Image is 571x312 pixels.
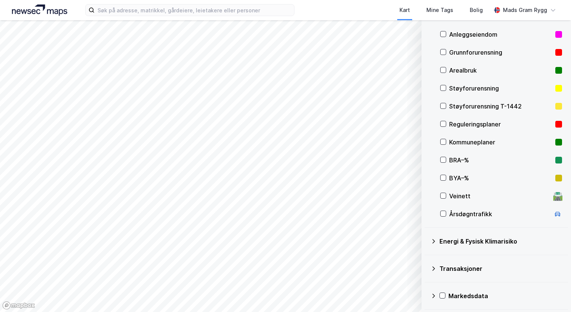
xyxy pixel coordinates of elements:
div: Kontrollprogram for chat [534,276,571,312]
div: Støyforurensning [449,84,552,93]
div: Markedsdata [448,291,562,300]
iframe: Chat Widget [534,276,571,312]
div: BYA–% [449,174,552,183]
div: BRA–% [449,156,552,165]
div: 🛣️ [553,191,563,201]
img: logo.a4113a55bc3d86da70a041830d287a7e.svg [12,4,67,16]
a: Mapbox homepage [2,301,35,310]
div: Kart [399,6,410,15]
div: Grunnforurensning [449,48,552,57]
div: Reguleringsplaner [449,120,552,129]
div: Støyforurensning T-1442 [449,102,552,111]
div: Mine Tags [426,6,453,15]
div: Energi & Fysisk Klimarisiko [439,237,562,246]
div: Kommuneplaner [449,138,552,147]
div: Anleggseiendom [449,30,552,39]
div: Transaksjoner [439,264,562,273]
div: Bolig [470,6,483,15]
div: Arealbruk [449,66,552,75]
div: Mads Gram Rygg [503,6,547,15]
div: Årsdøgntrafikk [449,209,550,218]
div: Veinett [449,192,550,201]
input: Søk på adresse, matrikkel, gårdeiere, leietakere eller personer [95,4,294,16]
